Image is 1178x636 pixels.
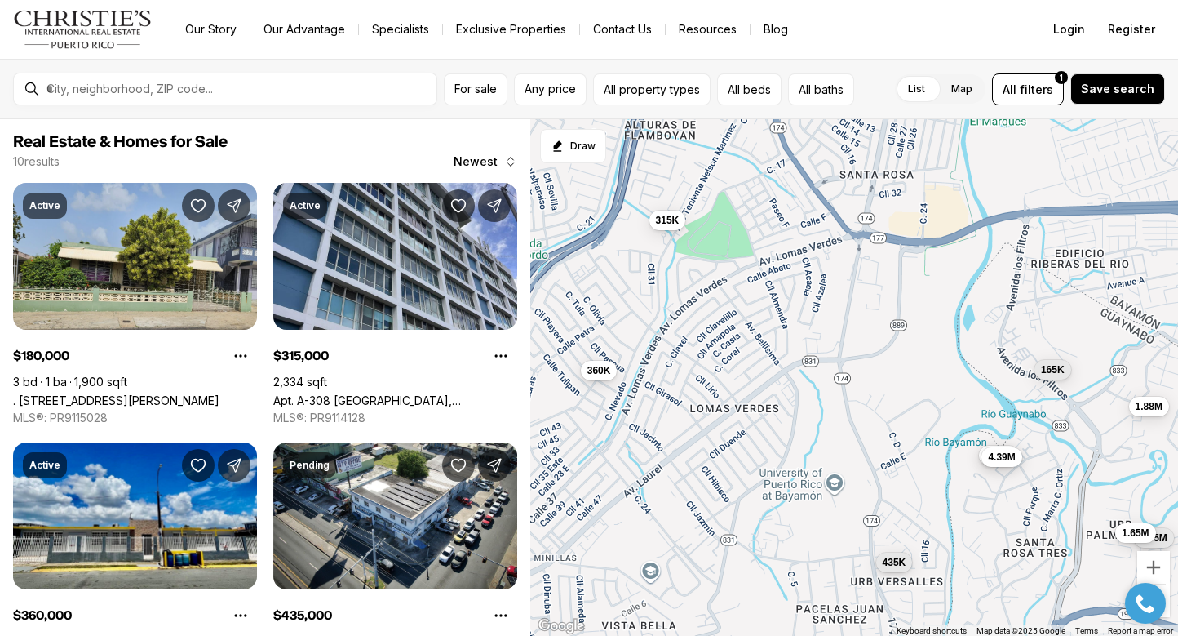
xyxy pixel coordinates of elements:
a: Apt. A-308 METRO MEDICAL CENTER, BAYAMON PR, 00959 [273,394,517,407]
button: 360K [581,361,618,380]
span: 4.39M [988,451,1015,464]
label: Map [938,74,985,104]
button: All baths [788,73,854,105]
p: Pending [290,459,330,472]
span: Save search [1081,82,1154,96]
span: For sale [454,82,497,96]
a: Our Advantage [250,18,358,41]
button: Save Property: . SANTA JUNITA #R-20 [182,189,215,222]
button: All beds [717,73,782,105]
span: All [1003,81,1016,98]
button: Save search [1070,73,1165,105]
span: 435K [882,556,906,569]
span: 1 [1060,71,1063,84]
button: 1.88M [1128,397,1168,416]
span: Register [1108,23,1155,36]
button: Share Property [478,449,511,482]
a: . SANTA JUNITA #R-20, BAYAMON PR, 00956 [13,394,219,407]
button: 3.43M [979,446,1019,465]
span: 2.75M [1140,531,1167,545]
button: Share Property [478,189,511,222]
a: Blog [751,18,801,41]
button: 4.39M [981,447,1021,467]
button: Save Property: Playera 4D53 Lomas Verdes PLAYERA 4D53 LOMAS VERDES [182,449,215,482]
span: 1.88M [1135,400,1162,413]
button: Start drawing [540,129,606,163]
a: Resources [666,18,750,41]
span: 1.65M [1122,527,1149,540]
span: Any price [525,82,576,96]
button: Property options [485,340,517,372]
a: Exclusive Properties [443,18,579,41]
span: Real Estate & Homes for Sale [13,134,228,150]
span: Newest [454,155,498,168]
a: Specialists [359,18,442,41]
span: 315K [655,214,679,227]
button: Save Property: 21 MARGINAL PR-167 EXT FORREST HILLS #D44 [442,449,475,482]
button: Register [1098,13,1165,46]
button: Property options [485,599,517,632]
button: Property options [224,599,257,632]
button: Login [1043,13,1095,46]
a: Our Story [172,18,250,41]
p: Active [29,459,60,472]
button: 1.65M [1115,523,1155,543]
p: Active [29,199,60,212]
button: 315K [649,211,685,230]
button: 2.75M [1133,528,1173,548]
button: Contact Us [580,18,665,41]
button: Allfilters1 [992,73,1064,105]
a: Report a map error [1108,626,1173,635]
button: Save Property: Apt. A-308 METRO MEDICAL CENTER [442,189,475,222]
button: Share Property [218,449,250,482]
button: All property types [593,73,711,105]
button: Zoom in [1137,551,1170,584]
img: logo [13,10,153,49]
span: Login [1053,23,1085,36]
p: 10 results [13,155,60,168]
span: Map data ©2025 Google [976,626,1065,635]
p: Active [290,199,321,212]
button: Share Property [218,189,250,222]
button: 435K [875,553,912,572]
button: Newest [444,145,527,178]
span: filters [1020,81,1053,98]
button: For sale [444,73,507,105]
button: Any price [514,73,587,105]
button: 165K [1034,360,1071,380]
button: Property options [224,340,257,372]
span: 360K [587,364,611,377]
label: List [895,74,938,104]
span: 165K [1041,363,1065,376]
a: Terms [1075,626,1098,635]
